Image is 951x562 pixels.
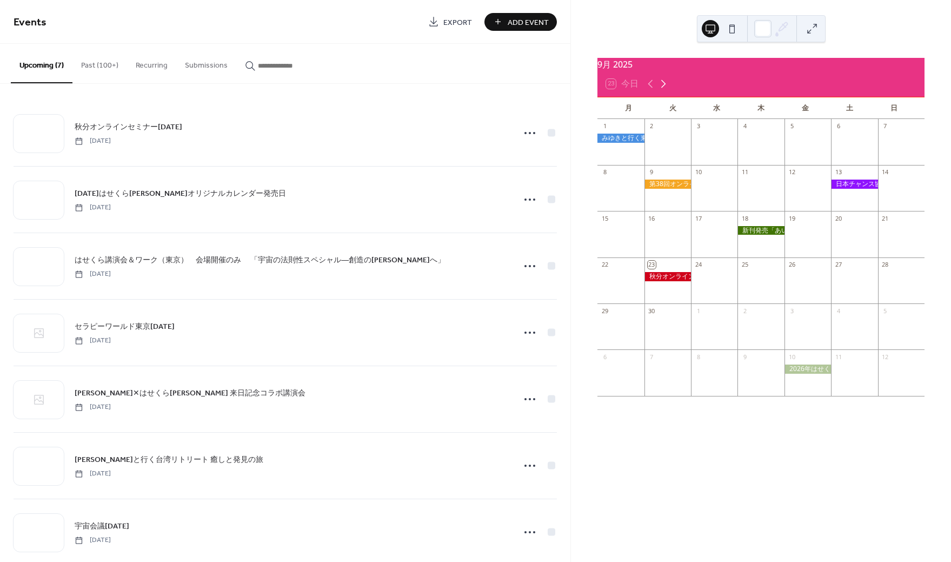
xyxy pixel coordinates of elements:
[694,168,702,176] div: 10
[648,122,656,130] div: 2
[881,214,889,222] div: 21
[834,122,842,130] div: 6
[695,97,739,119] div: 水
[597,134,644,143] div: みゆきと行く東北縄文リトリート古代の叡智に触れる旅
[75,269,111,279] span: [DATE]
[597,58,925,71] div: 9月 2025
[601,168,609,176] div: 8
[75,336,111,346] span: [DATE]
[741,168,749,176] div: 11
[75,122,182,133] span: 秋分オンラインセミナー[DATE]
[648,353,656,361] div: 7
[75,136,111,146] span: [DATE]
[881,168,889,176] div: 14
[834,307,842,315] div: 4
[75,521,129,532] span: 宇宙会議[DATE]
[601,353,609,361] div: 6
[644,272,691,281] div: 秋分オンラインセミナー2025
[601,307,609,315] div: 29
[75,388,305,399] span: [PERSON_NAME]✕はせくら[PERSON_NAME] 来日記念コラボ講演会
[694,261,702,269] div: 24
[788,168,796,176] div: 12
[741,122,749,130] div: 4
[420,13,480,31] a: Export
[834,168,842,176] div: 13
[739,97,783,119] div: 木
[783,97,828,119] div: 金
[831,180,877,189] div: 日本チャンス協会特別講演会 俯瞰と直感で切り開く創造の未来
[881,122,889,130] div: 7
[75,321,175,333] span: セラピーワールド東京[DATE]
[834,353,842,361] div: 11
[694,214,702,222] div: 17
[881,353,889,361] div: 12
[644,180,691,189] div: 第38回オンライントークイベント
[827,97,872,119] div: 土
[741,307,749,315] div: 2
[788,261,796,269] div: 26
[75,535,111,545] span: [DATE]
[784,365,831,374] div: 2026年はせくらみゆきオリジナルカレンダー発売日
[601,261,609,269] div: 22
[75,453,263,466] a: [PERSON_NAME]と行く台湾リトリート 癒しと発見の旅
[75,387,305,399] a: [PERSON_NAME]✕はせくら[PERSON_NAME] 来日記念コラボ講演会
[648,261,656,269] div: 23
[694,122,702,130] div: 3
[75,187,286,200] a: [DATE]はせくら[PERSON_NAME]オリジナルカレンダー発売日
[75,320,175,333] a: セラピーワールド東京[DATE]
[694,353,702,361] div: 8
[648,307,656,315] div: 30
[788,353,796,361] div: 10
[75,469,111,479] span: [DATE]
[741,353,749,361] div: 9
[737,226,784,235] div: 新刊発売「あいうえおとひめ―五十音であそぶOTOHIMEカード絵本」
[11,44,72,83] button: Upcoming (7)
[14,12,46,33] span: Events
[872,97,916,119] div: 日
[75,188,286,200] span: [DATE]はせくら[PERSON_NAME]オリジナルカレンダー発売日
[75,255,445,266] span: はせくら講演会＆ワーク（東京） 会場開催のみ 「宇宙の法則性スペシャル―創造の[PERSON_NAME]へ」
[75,203,111,213] span: [DATE]
[788,122,796,130] div: 5
[648,168,656,176] div: 9
[75,454,263,466] span: [PERSON_NAME]と行く台湾リトリート 癒しと発見の旅
[741,214,749,222] div: 18
[881,261,889,269] div: 28
[176,44,236,82] button: Submissions
[484,13,557,31] button: Add Event
[650,97,695,119] div: 火
[788,307,796,315] div: 3
[72,44,127,82] button: Past (100+)
[606,97,650,119] div: 月
[127,44,176,82] button: Recurring
[741,261,749,269] div: 25
[601,122,609,130] div: 1
[694,307,702,315] div: 1
[834,261,842,269] div: 27
[75,402,111,412] span: [DATE]
[75,520,129,532] a: 宇宙会議[DATE]
[75,121,182,133] a: 秋分オンラインセミナー[DATE]
[881,307,889,315] div: 5
[75,254,445,266] a: はせくら講演会＆ワーク（東京） 会場開催のみ 「宇宙の法則性スペシャル―創造の[PERSON_NAME]へ」
[788,214,796,222] div: 19
[648,214,656,222] div: 16
[508,17,549,28] span: Add Event
[443,17,472,28] span: Export
[834,214,842,222] div: 20
[601,214,609,222] div: 15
